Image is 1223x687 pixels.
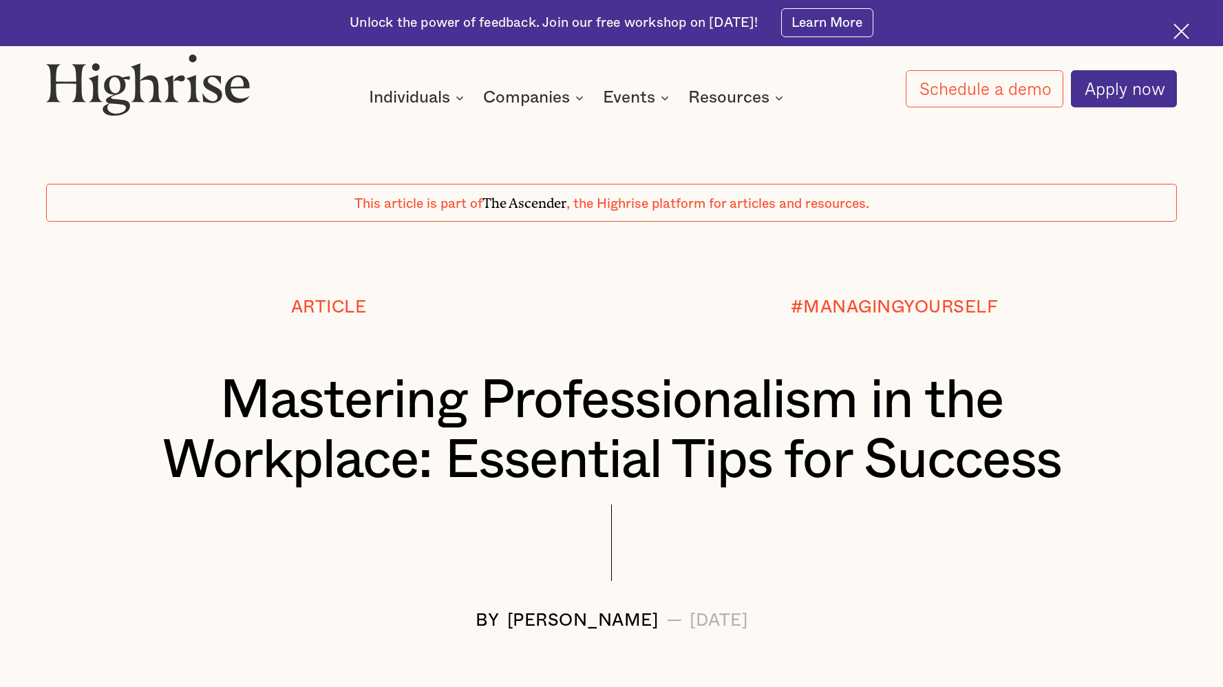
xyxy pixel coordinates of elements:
[483,89,570,106] div: Companies
[666,611,683,630] div: —
[291,298,367,317] div: Article
[688,89,769,106] div: Resources
[482,192,566,208] span: The Ascender
[791,298,999,317] div: #MANAGINGYOURSELF
[566,197,869,211] span: , the Highrise platform for articles and resources.
[690,611,747,630] div: [DATE]
[906,70,1063,107] a: Schedule a demo
[476,611,500,630] div: BY
[369,89,468,106] div: Individuals
[93,370,1130,490] h1: Mastering Professionalism in the Workplace: Essential Tips for Success
[1071,70,1177,107] a: Apply now
[688,89,787,106] div: Resources
[350,14,758,32] div: Unlock the power of feedback. Join our free workshop on [DATE]!
[483,89,588,106] div: Companies
[1173,23,1189,39] img: Cross icon
[46,54,251,116] img: Highrise logo
[507,611,659,630] div: [PERSON_NAME]
[603,89,655,106] div: Events
[781,8,873,37] a: Learn More
[603,89,673,106] div: Events
[354,197,482,211] span: This article is part of
[369,89,450,106] div: Individuals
